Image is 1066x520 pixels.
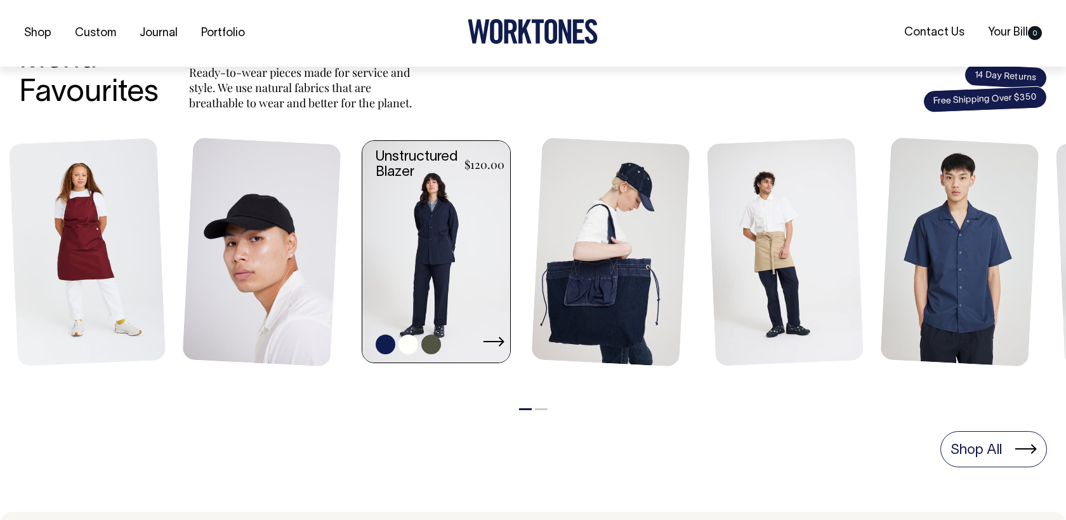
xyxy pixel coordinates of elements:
[880,137,1039,366] img: Dynamo Shirt
[535,408,548,410] button: 2 of 2
[531,137,690,366] img: Store Bag
[940,431,1047,467] a: Shop All
[135,23,183,44] a: Journal
[19,43,159,110] h3: Menu Favourites
[182,137,341,366] img: Blank Dad Cap
[189,65,418,110] p: Ready-to-wear pieces made for service and style. We use natural fabrics that are breathable to we...
[983,22,1047,43] a: Your Bill0
[19,23,56,44] a: Shop
[1028,26,1042,40] span: 0
[9,138,166,366] img: Mo Apron
[196,23,250,44] a: Portfolio
[964,63,1048,90] span: 14 Day Returns
[899,22,970,43] a: Contact Us
[70,23,121,44] a: Custom
[519,408,532,410] button: 1 of 2
[707,138,864,366] img: Bobby Apron
[923,86,1047,113] span: Free Shipping Over $350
